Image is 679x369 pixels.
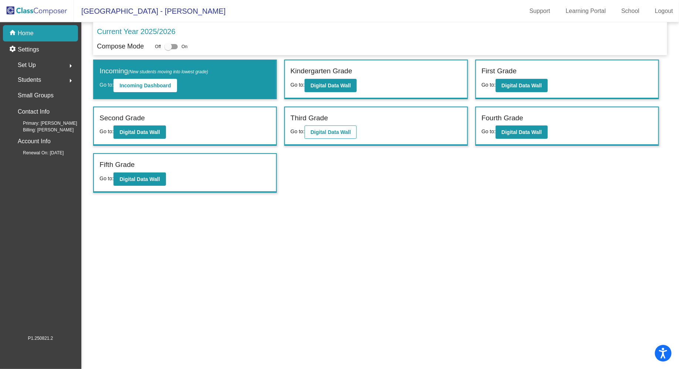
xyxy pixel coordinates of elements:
b: Digital Data Wall [502,83,542,88]
span: Go to: [99,175,113,181]
a: Learning Portal [560,5,612,17]
p: Home [18,29,34,38]
button: Digital Data Wall [496,125,548,139]
p: Small Groups [18,90,54,101]
button: Digital Data Wall [305,79,357,92]
label: Kindergarten Grade [291,66,352,77]
button: Digital Data Wall [113,172,166,186]
b: Digital Data Wall [119,176,160,182]
span: Go to: [99,128,113,134]
button: Digital Data Wall [113,125,166,139]
a: Logout [649,5,679,17]
span: [GEOGRAPHIC_DATA] - [PERSON_NAME] [74,5,225,17]
label: Second Grade [99,113,145,124]
span: On [181,43,187,50]
p: Contact Info [18,107,50,117]
span: Renewal On: [DATE] [11,150,64,156]
mat-icon: arrow_right [66,76,75,85]
span: Set Up [18,60,36,70]
label: First Grade [482,66,517,77]
span: Go to: [482,82,496,88]
button: Digital Data Wall [305,125,357,139]
span: Go to: [291,128,305,134]
label: Third Grade [291,113,328,124]
span: Billing: [PERSON_NAME] [11,127,74,133]
span: Go to: [99,82,113,88]
span: Primary: [PERSON_NAME] [11,120,77,127]
b: Digital Data Wall [502,129,542,135]
span: Students [18,75,41,85]
label: Fifth Grade [99,160,135,170]
label: Incoming [99,66,208,77]
button: Incoming Dashboard [113,79,177,92]
span: (New students moving into lowest grade) [128,69,208,74]
span: Go to: [482,128,496,134]
p: Settings [18,45,39,54]
p: Compose Mode [97,41,144,51]
mat-icon: home [9,29,18,38]
span: Off [155,43,161,50]
b: Digital Data Wall [119,129,160,135]
p: Account Info [18,136,51,147]
b: Digital Data Wall [310,83,351,88]
a: Support [524,5,556,17]
label: Fourth Grade [482,113,523,124]
a: School [615,5,645,17]
span: Go to: [291,82,305,88]
b: Incoming Dashboard [119,83,171,88]
mat-icon: settings [9,45,18,54]
b: Digital Data Wall [310,129,351,135]
button: Digital Data Wall [496,79,548,92]
mat-icon: arrow_right [66,61,75,70]
p: Current Year 2025/2026 [97,26,175,37]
